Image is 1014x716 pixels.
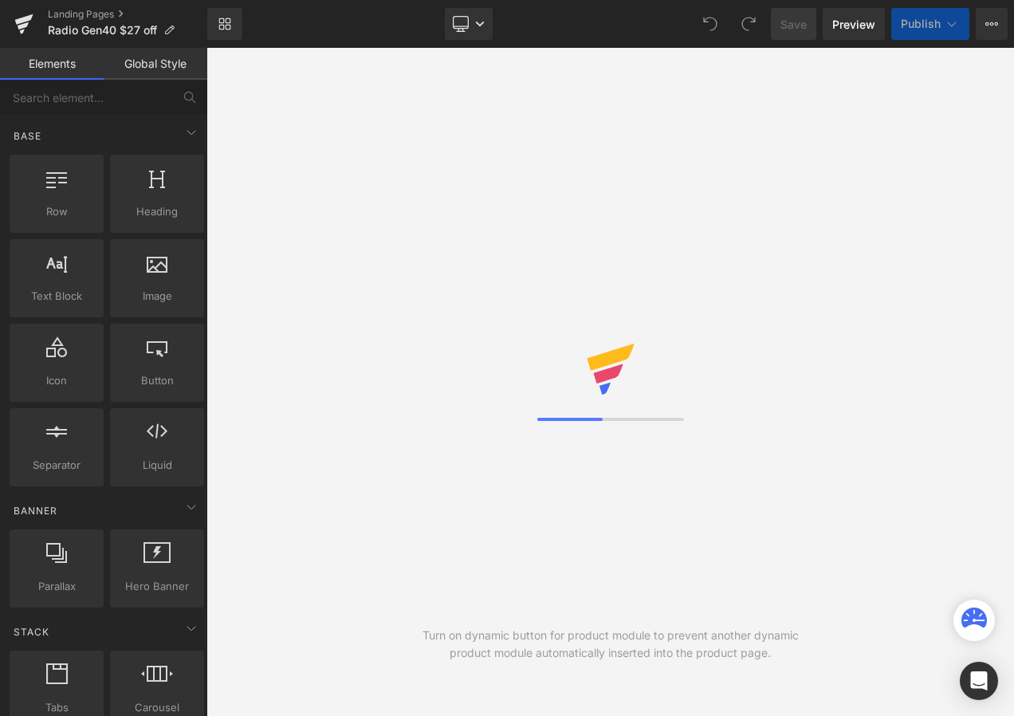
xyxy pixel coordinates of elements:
[48,8,207,21] a: Landing Pages
[976,8,1008,40] button: More
[733,8,764,40] button: Redo
[694,8,726,40] button: Undo
[780,16,807,33] span: Save
[14,699,99,716] span: Tabs
[832,16,875,33] span: Preview
[960,662,998,700] div: Open Intercom Messenger
[115,699,199,716] span: Carousel
[14,457,99,474] span: Separator
[891,8,969,40] button: Publish
[14,288,99,305] span: Text Block
[104,48,207,80] a: Global Style
[12,503,59,518] span: Banner
[115,288,199,305] span: Image
[207,8,242,40] a: New Library
[115,457,199,474] span: Liquid
[408,627,812,662] div: Turn on dynamic button for product module to prevent another dynamic product module automatically...
[14,578,99,595] span: Parallax
[115,578,199,595] span: Hero Banner
[14,372,99,389] span: Icon
[901,18,941,30] span: Publish
[48,24,157,37] span: Radio Gen40 $27 off
[14,203,99,220] span: Row
[115,372,199,389] span: Button
[823,8,885,40] a: Preview
[12,128,43,144] span: Base
[115,203,199,220] span: Heading
[12,624,51,639] span: Stack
